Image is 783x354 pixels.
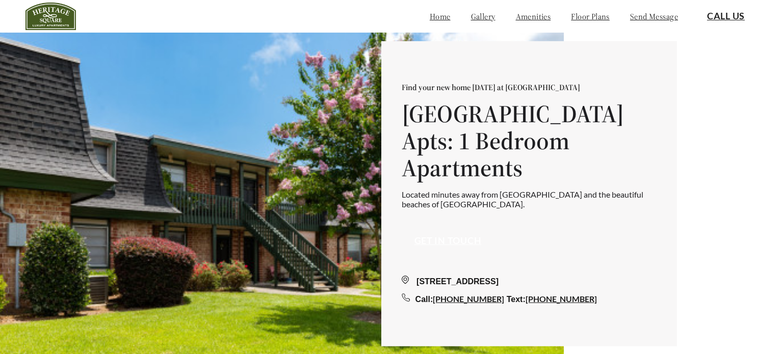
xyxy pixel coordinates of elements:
[430,11,451,21] a: home
[25,3,76,30] img: heritage_square_logo.jpg
[402,229,494,253] button: Get in touch
[694,5,758,28] button: Call Us
[415,295,433,304] span: Call:
[402,100,657,181] h1: [GEOGRAPHIC_DATA] Apts: 1 Bedroom Apartments
[433,294,504,304] a: [PHONE_NUMBER]
[571,11,610,21] a: floor plans
[471,11,495,21] a: gallery
[630,11,678,21] a: send message
[402,189,657,209] p: Located minutes away from [GEOGRAPHIC_DATA] and the beautiful beaches of [GEOGRAPHIC_DATA].
[507,295,526,304] span: Text:
[414,235,482,247] a: Get in touch
[707,11,745,22] a: Call Us
[516,11,551,21] a: amenities
[402,276,657,288] div: [STREET_ADDRESS]
[402,82,657,92] p: Find your new home [DATE] at [GEOGRAPHIC_DATA]
[526,294,597,304] a: [PHONE_NUMBER]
